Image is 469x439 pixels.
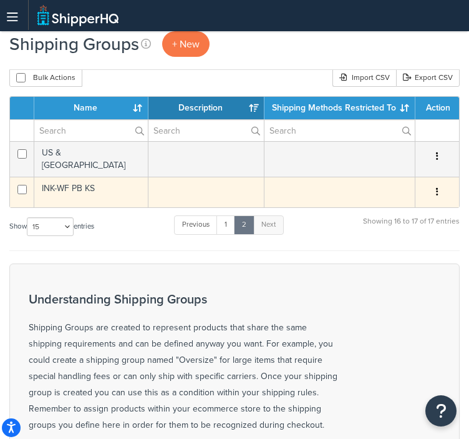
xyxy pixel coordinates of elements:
input: Search [34,120,148,141]
th: Name: activate to sort column ascending [34,97,148,119]
td: US & [GEOGRAPHIC_DATA] [34,141,148,177]
a: 2 [234,215,254,234]
a: Next [253,215,284,234]
div: Showing 16 to 17 of 17 entries [363,214,460,241]
span: + New [172,37,200,51]
input: Search [264,120,415,141]
div: Shipping Groups are created to represent products that share the same shipping requirements and c... [29,292,341,433]
a: Previous [174,215,218,234]
select: Showentries [27,217,74,236]
button: Bulk Actions [9,68,82,87]
div: Import CSV [332,68,396,87]
label: Show entries [9,217,94,236]
input: Search [148,120,264,141]
th: Description: activate to sort column ascending [148,97,264,119]
a: 1 [216,215,235,234]
th: Action [415,97,459,119]
a: Export CSV [396,68,460,87]
td: INK-WF PB KS [34,177,148,207]
h3: Understanding Shipping Groups [29,292,341,306]
button: Open Resource Center [425,395,457,427]
h1: Shipping Groups [9,32,139,56]
th: Shipping Methods Restricted To: activate to sort column ascending [264,97,415,119]
a: + New [162,31,210,57]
